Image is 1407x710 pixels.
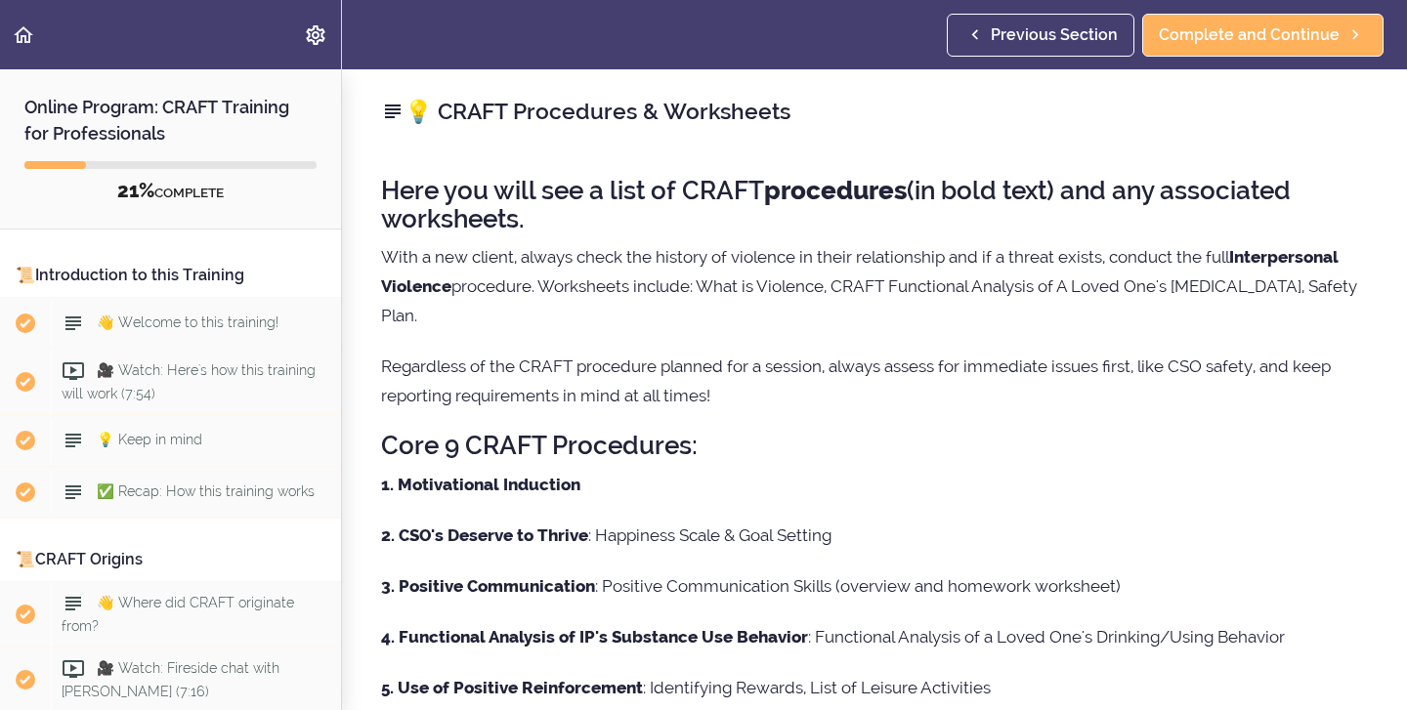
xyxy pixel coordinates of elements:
[764,176,907,205] strong: procedures
[381,475,580,494] strong: 1. Motivational Induction
[381,432,1368,460] h2: Core 9 CRAFT Procedures:
[381,525,588,545] strong: 2. CSO's Deserve to Thrive
[97,314,278,330] span: 👋 Welcome to this training!
[62,362,316,400] span: 🎥 Watch: Here's how this training will work (7:54)
[381,576,595,596] strong: 3. Positive Communication
[24,179,317,204] div: COMPLETE
[381,571,1368,601] p: : Positive Communication Skills (overview and homework worksheet)
[1159,23,1340,47] span: Complete and Continue
[991,23,1118,47] span: Previous Section
[381,95,1368,128] h2: 💡 CRAFT Procedures & Worksheets
[62,660,279,698] span: 🎥 Watch: Fireside chat with [PERSON_NAME] (7:16)
[381,673,1368,702] p: : Identifying Rewards, List of Leisure Activities
[62,595,294,633] span: 👋 Where did CRAFT originate from?
[1142,14,1384,57] a: Complete and Continue
[381,521,1368,550] p: : Happiness Scale & Goal Setting
[381,177,1368,232] h2: Here you will see a list of CRAFT (in bold text) and any associated worksheets.
[381,678,643,697] strong: 5. Use of Positive Reinforcement
[304,23,327,47] svg: Settings Menu
[97,483,315,499] span: ✅ Recap: How this training works
[381,352,1368,410] p: Regardless of the CRAFT procedure planned for a session, always assess for immediate issues first...
[381,242,1368,330] p: With a new client, always check the history of violence in their relationship and if a threat exi...
[117,179,154,202] span: 21%
[381,627,808,647] strong: 4. Functional Analysis of IP's Substance Use Behavior
[947,14,1134,57] a: Previous Section
[97,432,202,447] span: 💡 Keep in mind
[12,23,35,47] svg: Back to course curriculum
[381,622,1368,651] p: : Functional Analysis of a Loved One's Drinking/Using Behavior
